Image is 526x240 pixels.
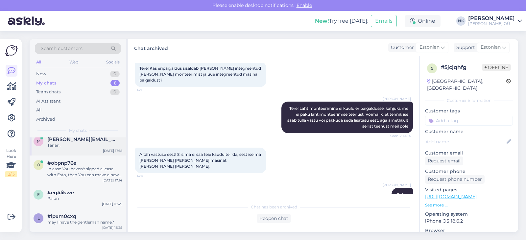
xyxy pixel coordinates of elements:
span: Aitäh vastuse eest! Siis ma ei saa teie kaudu tellida, sest ise ma [PERSON_NAME] [PERSON_NAME] ma... [139,152,262,169]
div: [DATE] 17:14 [103,178,122,183]
input: Add name [425,138,505,145]
p: iPhone OS 18.6.2 [425,218,513,225]
p: Browser [425,227,513,234]
div: My chats [36,80,57,86]
img: Askly Logo [5,44,18,57]
div: AI Assistant [36,98,60,105]
p: Visited pages [425,186,513,193]
div: Try free [DATE]: [315,17,368,25]
div: 0 [110,71,120,77]
span: 14:18 [137,174,161,179]
div: Online [405,15,441,27]
p: Customer email [425,150,513,156]
div: Support [454,44,475,51]
span: Seen ✓ 14:14 [386,133,411,138]
div: All [36,107,42,113]
button: Emails [371,15,397,27]
div: 6 [110,80,120,86]
span: Offline [482,64,511,71]
div: [DATE] 16:25 [102,225,122,230]
input: Add a tag [425,116,513,126]
span: #eq4likwe [47,190,74,196]
span: [PERSON_NAME] [383,96,411,101]
div: Request phone number [425,175,485,184]
div: Request email [425,156,463,165]
div: Customer information [425,98,513,104]
div: [PERSON_NAME] OÜ [468,21,515,26]
div: Socials [105,58,121,66]
b: New! [315,18,329,24]
div: Team chats [36,89,60,95]
div: Tänan. [47,142,122,148]
span: My chats [69,128,87,133]
div: may I have the gentleman name? [47,219,122,225]
a: [URL][DOMAIN_NAME] [425,194,477,200]
span: Estonian [481,44,501,51]
span: 5 [431,66,433,71]
span: #obpnp76e [47,160,76,166]
div: [GEOGRAPHIC_DATA], [GEOGRAPHIC_DATA] [427,78,506,92]
div: [DATE] 17:18 [103,148,122,153]
p: Customer tags [425,108,513,114]
div: Archived [36,116,55,123]
div: [PERSON_NAME] [468,16,515,21]
div: Look Here [5,148,17,177]
span: 14:11 [137,87,161,92]
span: Tere! Lahtimonteerimine ei kuulu eripaigaldusse, kahjuks me ei paku lahtimonteerimise teenust. Võ... [287,106,409,129]
span: Chat has been archived [251,204,297,210]
div: All [35,58,42,66]
div: NK [456,16,466,26]
div: 2 / 3 [5,171,17,177]
span: Enable [295,2,314,8]
span: e [37,192,40,197]
span: margo.pajuste@gmail.com [47,136,116,142]
label: Chat archived [134,43,168,52]
span: Tere! Kas eripaigaldus sisaldab [PERSON_NAME] integreeritud [PERSON_NAME] monteerimist ja uue int... [139,66,262,83]
div: New [36,71,46,77]
p: Operating system [425,211,513,218]
div: [DATE] 16:49 [102,202,122,206]
div: Customer [388,44,414,51]
div: Reopen chat [257,214,291,223]
span: #lpxm0cxq [47,213,76,219]
span: Search customers [41,45,83,52]
span: [PERSON_NAME] [383,182,411,187]
div: # 5jcjqhfg [441,63,482,71]
div: 0 [110,89,120,95]
p: Customer phone [425,168,513,175]
span: o [37,162,40,167]
span: Palun [397,192,408,197]
div: Web [68,58,80,66]
div: In case You haven't signed a lease with Esto, then You can make a new order in our online shop [47,166,122,178]
span: l [37,216,40,221]
span: m [37,139,40,144]
div: Palun [47,196,122,202]
p: See more ... [425,202,513,208]
a: [PERSON_NAME][PERSON_NAME] OÜ [468,16,522,26]
p: Customer name [425,128,513,135]
span: Estonian [419,44,440,51]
